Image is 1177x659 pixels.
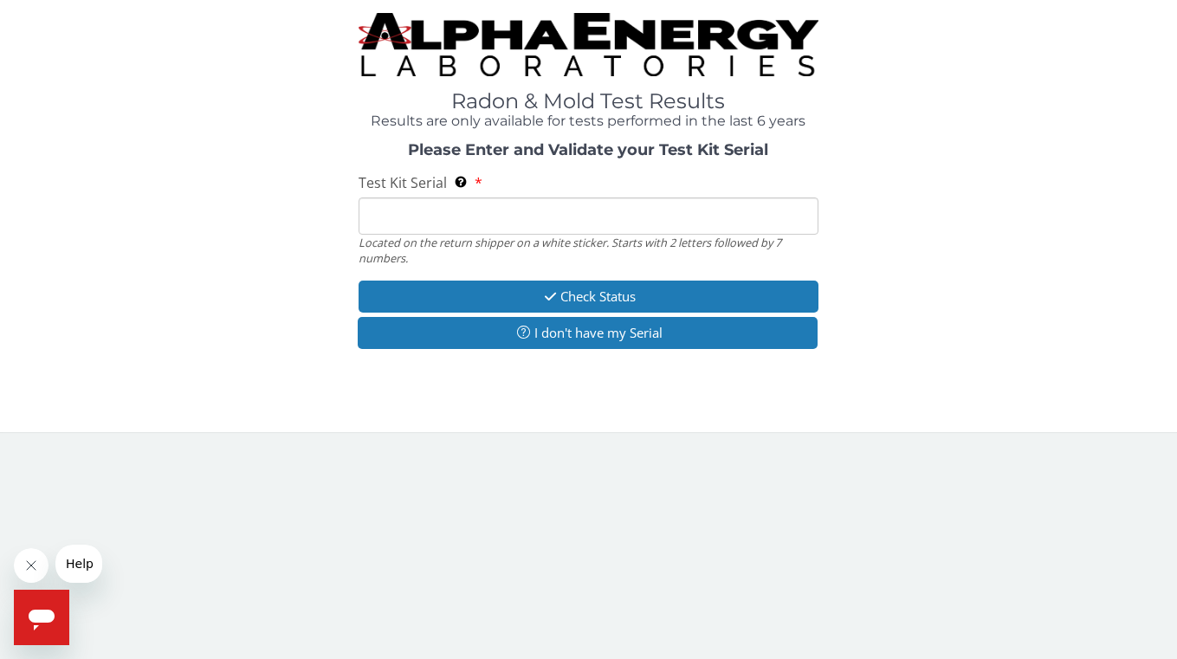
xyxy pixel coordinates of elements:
[14,590,69,645] iframe: Button to launch messaging window
[359,281,819,313] button: Check Status
[359,173,447,192] span: Test Kit Serial
[359,235,819,267] div: Located on the return shipper on a white sticker. Starts with 2 letters followed by 7 numbers.
[359,90,819,113] h1: Radon & Mold Test Results
[359,13,819,76] img: TightCrop.jpg
[358,317,818,349] button: I don't have my Serial
[55,545,102,583] iframe: Message from company
[14,548,49,583] iframe: Close message
[359,113,819,129] h4: Results are only available for tests performed in the last 6 years
[408,140,768,159] strong: Please Enter and Validate your Test Kit Serial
